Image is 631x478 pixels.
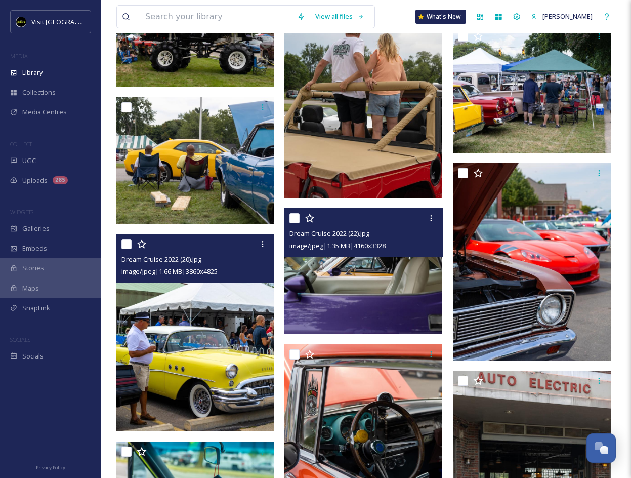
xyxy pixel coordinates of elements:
span: Socials [22,351,44,361]
a: Privacy Policy [36,461,65,473]
img: VISIT%20DETROIT%20LOGO%20-%20BLACK%20BACKGROUND.png [16,17,26,27]
span: image/jpeg | 1.66 MB | 3860 x 4825 [121,267,218,276]
span: Dream Cruise 2022 (22).jpg [289,229,369,238]
span: Stories [22,263,44,273]
span: Privacy Policy [36,464,65,471]
img: Dream Cruise 2022 (16).jpg [116,97,274,224]
a: [PERSON_NAME] [526,7,598,26]
span: Collections [22,88,56,97]
span: Visit [GEOGRAPHIC_DATA] [31,17,110,26]
span: image/jpeg | 1.35 MB | 4160 x 3328 [289,241,386,250]
img: Dream Cruise 2022 (12).jpg [453,26,611,153]
a: View all files [310,7,369,26]
img: Dream Cruise 2022 (13).jpg [453,163,611,361]
input: Search your library [140,6,292,28]
span: Maps [22,284,39,293]
span: [PERSON_NAME] [542,12,593,21]
div: 285 [53,176,68,184]
span: UGC [22,156,36,166]
span: Galleries [22,224,50,233]
span: Dream Cruise 2022 (20).jpg [121,255,201,264]
span: Embeds [22,244,47,253]
span: MEDIA [10,52,28,60]
span: COLLECT [10,140,32,148]
a: What's New [415,10,466,24]
img: Dream Cruise 2022 (22).jpg [284,208,442,335]
span: SOCIALS [10,336,30,343]
img: Dream Cruise 2022 (20).jpg [116,234,274,431]
span: Uploads [22,176,48,185]
span: Media Centres [22,107,67,117]
button: Open Chat [586,433,616,463]
span: Library [22,68,43,77]
span: WIDGETS [10,208,33,216]
span: SnapLink [22,303,50,313]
